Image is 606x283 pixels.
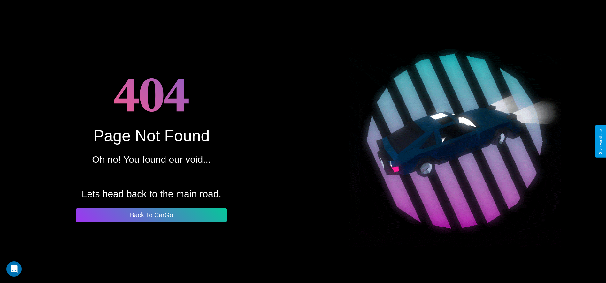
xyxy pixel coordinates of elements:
[598,129,603,154] div: Give Feedback
[93,127,210,145] div: Page Not Found
[82,151,221,203] p: Oh no! You found our void... Lets head back to the main road.
[6,261,22,277] div: Open Intercom Messenger
[76,208,227,222] button: Back To CarGo
[114,61,189,127] h1: 404
[349,36,561,248] img: spinning car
